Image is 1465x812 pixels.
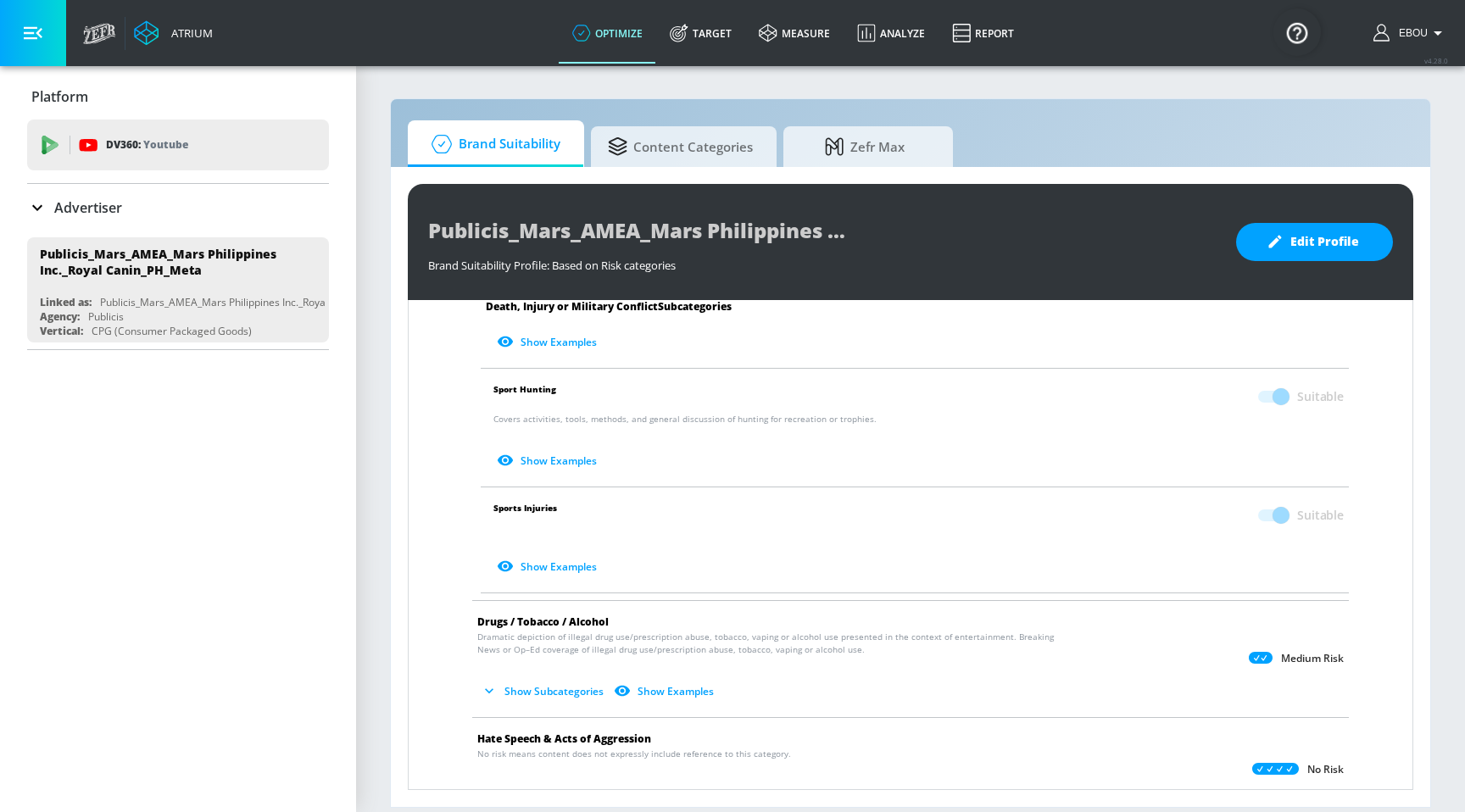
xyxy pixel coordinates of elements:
a: Atrium [134,20,213,46]
span: v 4.28.0 [1424,56,1448,65]
p: Covers activities, tools, methods, and general discussion of hunting for recreation or trophies. [493,413,1344,475]
span: Edit Profile [1270,231,1359,253]
button: Show Examples [493,553,604,581]
div: DV360: Youtube [27,120,329,170]
div: Publicis_Mars_AMEA_Mars Philippines Inc._Royal Canin_PH_Meta [40,246,301,278]
span: Dramatic depiction of illegal drug use/prescription abuse, tobacco, vaping or alcohol use present... [477,631,1065,656]
p: DV360: [106,136,188,154]
button: Show Examples [610,677,721,705]
div: Vertical: [40,324,83,338]
div: Brand Suitability Profile: Based on Risk categories [428,249,1219,273]
div: Publicis [88,309,124,324]
p: Platform [31,87,88,106]
button: Show Subcategories [477,677,610,705]
p: Advertiser [54,198,122,217]
span: Suitable [1297,507,1344,524]
button: Ebou [1373,23,1448,43]
span: Brand Suitability [425,124,560,164]
span: Drugs / Tobacco / Alcohol [477,615,609,629]
p: Youtube [143,136,188,153]
button: Show Examples [493,328,604,356]
button: Open Resource Center [1273,8,1321,56]
button: Edit Profile [1236,223,1393,261]
p: Medium Risk [1281,652,1344,665]
span: No risk means content does not expressly include reference to this category. [477,748,791,760]
p: No Risk [1307,763,1344,776]
div: Death, Injury or Military Conflict Subcategories [472,300,1357,314]
a: Report [939,3,1028,64]
button: Show Examples [493,447,604,475]
div: Publicis_Mars_AMEA_Mars Philippines Inc._Royal Canin_PH_Meta [100,295,404,309]
span: Content Categories [608,126,753,167]
a: optimize [559,3,656,64]
div: Platform [27,73,329,120]
a: measure [745,3,844,64]
span: login as: ebou.njie@zefr.com [1392,27,1428,39]
a: Target [656,3,745,64]
button: Show Examples [610,781,721,809]
span: Hate Speech & Acts of Aggression [477,731,651,746]
p: Covers discussions of death resulting from past pandemics, epidemics, wars, famine, natural disas... [493,294,1344,356]
div: Agency: [40,309,80,324]
div: Atrium [164,25,213,41]
span: Sports Injuries [493,499,557,531]
a: Analyze [844,3,939,64]
span: Suitable [1297,388,1344,405]
div: Linked as: [40,295,92,309]
div: Advertiser [27,184,329,231]
div: Publicis_Mars_AMEA_Mars Philippines Inc._Royal Canin_PH_MetaLinked as:Publicis_Mars_AMEA_Mars Phi... [27,237,329,342]
span: Zefr Max [800,126,929,167]
button: Show Subcategories [477,781,610,809]
span: Sport Hunting [493,381,556,413]
div: CPG (Consumer Packaged Goods) [92,324,252,338]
